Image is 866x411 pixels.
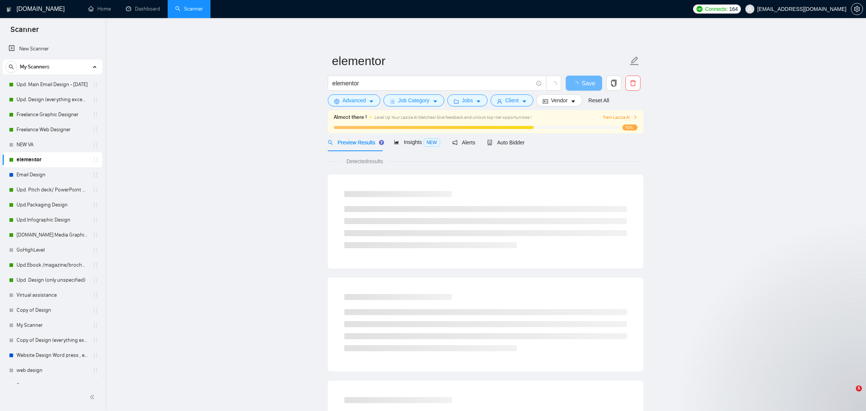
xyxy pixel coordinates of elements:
[334,99,339,104] span: setting
[17,92,88,107] a: Upd. Design (everything except unspecified)
[452,140,475,146] span: Alerts
[398,96,429,105] span: Job Category
[851,6,863,12] a: setting
[497,99,502,104] span: user
[17,182,88,197] a: Upd. Pitch deck/ PowerPoint Designer
[6,64,17,70] span: search
[92,247,98,253] span: holder
[17,378,88,393] a: Design
[487,140,492,145] span: robot
[17,152,88,167] a: elementor
[92,262,98,268] span: holder
[607,80,621,86] span: copy
[92,322,98,328] span: holder
[92,382,98,388] span: holder
[332,79,533,88] input: Search Freelance Jobs...
[536,81,541,86] span: info-circle
[383,94,444,106] button: barsJob Categorycaret-down
[17,137,88,152] a: NEW VA
[840,385,858,403] iframe: Intercom live chat
[92,232,98,238] span: holder
[342,96,366,105] span: Advanced
[394,140,399,145] span: area-chart
[462,96,473,105] span: Jobs
[17,363,88,378] a: web design
[522,99,527,104] span: caret-down
[378,139,385,146] div: Tooltip anchor
[543,99,548,104] span: idcard
[92,157,98,163] span: holder
[572,81,581,87] span: loading
[17,122,88,137] a: Freelance Web Designer
[92,187,98,193] span: holder
[17,212,88,227] a: Upd.Infographic Design
[705,5,728,13] span: Connects:
[92,292,98,298] span: holder
[17,258,88,273] a: Upd.Ebook /magazine/brochure
[88,6,111,12] a: homeHome
[625,76,640,91] button: delete
[92,337,98,343] span: holder
[17,107,88,122] a: Freelance Graphic Designer
[334,113,367,121] span: Almost there !
[17,348,88,363] a: Website Design Word press , elementor
[6,3,12,15] img: logo
[92,202,98,208] span: holder
[17,77,88,92] a: Upd. Main Email Design - [DATE]
[17,318,88,333] a: My Scanner
[581,79,595,88] span: Save
[92,127,98,133] span: holder
[571,99,576,104] span: caret-down
[476,99,481,104] span: caret-down
[17,273,88,288] a: Upd. Design (only unspecified)
[487,140,524,146] span: Auto Bidder
[17,333,88,348] a: Copy of Design (everything except unspecified)
[332,52,628,70] input: Scanner name...
[17,288,88,303] a: Virtual assistance
[17,167,88,182] a: Email Design
[5,61,17,73] button: search
[536,94,582,106] button: idcardVendorcaret-down
[328,140,382,146] span: Preview Results
[92,307,98,313] span: holder
[92,112,98,118] span: holder
[851,6,863,12] span: setting
[5,24,45,40] span: Scanner
[20,59,50,74] span: My Scanners
[603,114,637,121] button: Train Laziza AI
[424,138,440,147] span: NEW
[175,6,203,12] a: searchScanner
[328,94,380,106] button: settingAdvancedcaret-down
[17,303,88,318] a: Copy of Design
[626,80,640,86] span: delete
[696,6,702,12] img: upwork-logo.png
[9,41,96,56] a: New Scanner
[92,97,98,103] span: holder
[491,94,533,106] button: userClientcaret-down
[588,96,609,105] a: Reset All
[454,99,459,104] span: folder
[390,99,395,104] span: bars
[747,6,752,12] span: user
[341,157,388,165] span: Detected results
[550,81,557,88] span: loading
[328,140,333,145] span: search
[433,99,438,104] span: caret-down
[856,385,862,391] span: 5
[374,115,531,120] span: Level Up Your Laziza AI Matches! Give feedback and unlock top-tier opportunities !
[369,99,374,104] span: caret-down
[92,82,98,88] span: holder
[566,76,602,91] button: Save
[447,94,488,106] button: folderJobscaret-down
[17,197,88,212] a: Upd.Packaging Design
[452,140,457,145] span: notification
[17,227,88,243] a: [DOMAIN_NAME] Media Graphics
[92,142,98,148] span: holder
[92,352,98,358] span: holder
[92,217,98,223] span: holder
[394,139,440,145] span: Insights
[92,172,98,178] span: holder
[606,76,621,91] button: copy
[729,5,737,13] span: 164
